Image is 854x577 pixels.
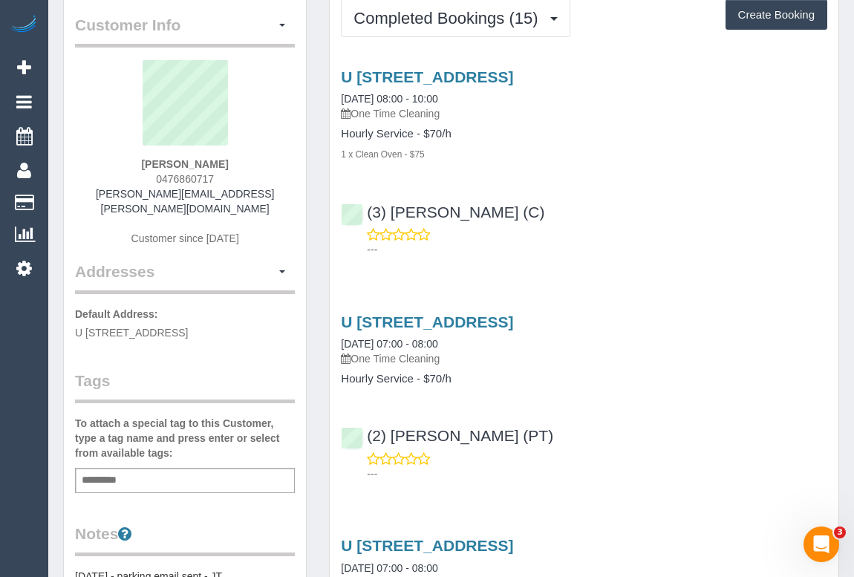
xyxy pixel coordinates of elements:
[341,351,827,366] p: One Time Cleaning
[156,173,214,185] span: 0476860717
[834,527,846,538] span: 3
[341,68,513,85] a: U [STREET_ADDRESS]
[367,242,827,257] p: ---
[353,9,545,27] span: Completed Bookings (15)
[9,15,39,36] img: Automaid Logo
[367,466,827,481] p: ---
[341,338,437,350] a: [DATE] 07:00 - 08:00
[75,416,295,460] label: To attach a special tag to this Customer, type a tag name and press enter or select from availabl...
[804,527,839,562] iframe: Intercom live chat
[75,523,295,556] legend: Notes
[96,188,274,215] a: [PERSON_NAME][EMAIL_ADDRESS][PERSON_NAME][DOMAIN_NAME]
[341,373,827,385] h4: Hourly Service - $70/h
[341,128,827,140] h4: Hourly Service - $70/h
[341,106,827,121] p: One Time Cleaning
[341,313,513,330] a: U [STREET_ADDRESS]
[141,158,228,170] strong: [PERSON_NAME]
[75,307,158,322] label: Default Address:
[75,370,295,403] legend: Tags
[341,93,437,105] a: [DATE] 08:00 - 10:00
[341,562,437,574] a: [DATE] 07:00 - 08:00
[341,427,553,444] a: (2) [PERSON_NAME] (PT)
[341,149,424,160] small: 1 x Clean Oven - $75
[341,537,513,554] a: U [STREET_ADDRESS]
[75,327,188,339] span: U [STREET_ADDRESS]
[341,203,544,221] a: (3) [PERSON_NAME] (C)
[75,14,295,48] legend: Customer Info
[131,232,239,244] span: Customer since [DATE]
